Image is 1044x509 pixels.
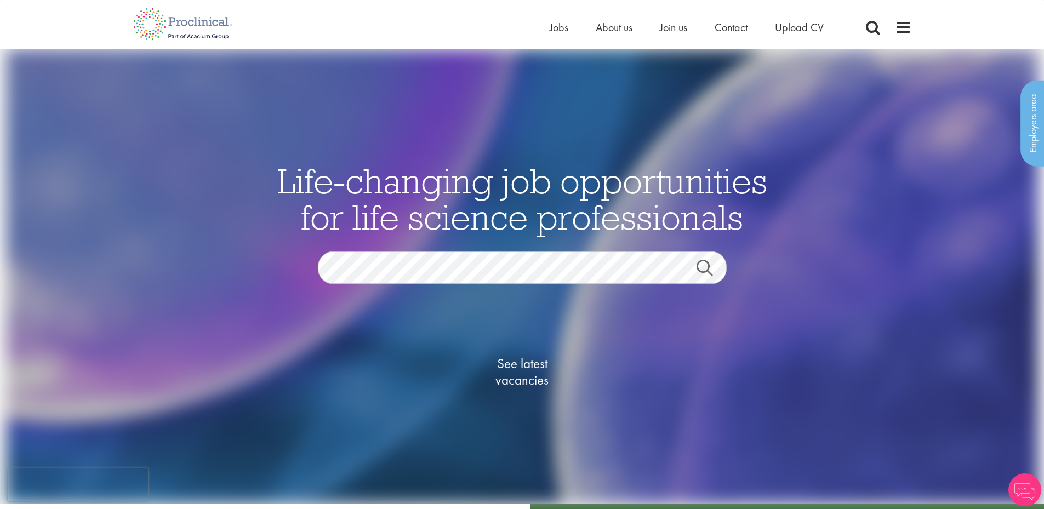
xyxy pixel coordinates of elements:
a: Jobs [550,20,568,35]
a: Join us [660,20,687,35]
a: Upload CV [775,20,824,35]
span: Life-changing job opportunities for life science professionals [277,159,767,239]
a: Contact [715,20,748,35]
a: About us [596,20,632,35]
iframe: reCAPTCHA [8,468,148,501]
img: candidate home [6,49,1039,504]
img: Chatbot [1008,473,1041,506]
a: See latestvacancies [467,312,577,432]
a: Job search submit button [688,260,735,282]
span: See latest vacancies [467,356,577,388]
